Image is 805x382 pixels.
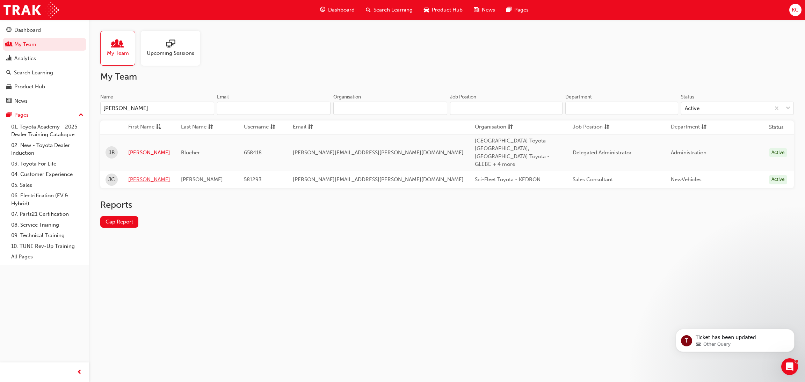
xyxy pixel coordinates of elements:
[3,2,59,18] img: Trak
[3,52,86,65] a: Analytics
[181,123,219,132] button: Last Namesorting-icon
[501,3,534,17] a: pages-iconPages
[293,123,331,132] button: Emailsorting-icon
[8,241,86,252] a: 10. TUNE Rev-Up Training
[769,123,784,131] th: Status
[508,123,513,132] span: sorting-icon
[671,123,700,132] span: Department
[314,3,360,17] a: guage-iconDashboard
[3,109,86,122] button: Pages
[432,6,463,14] span: Product Hub
[270,123,275,132] span: sorting-icon
[6,98,12,104] span: news-icon
[147,49,194,57] span: Upcoming Sessions
[328,6,355,14] span: Dashboard
[8,209,86,220] a: 07. Parts21 Certification
[244,123,269,132] span: Username
[792,6,799,14] span: KC
[308,123,313,132] span: sorting-icon
[769,175,787,184] div: Active
[475,123,506,132] span: Organisation
[128,176,170,184] a: [PERSON_NAME]
[128,123,167,132] button: First Nameasc-icon
[320,6,325,14] span: guage-icon
[181,123,206,132] span: Last Name
[573,123,603,132] span: Job Position
[474,6,479,14] span: news-icon
[141,31,206,66] a: Upcoming Sessions
[109,149,115,157] span: JB
[475,123,513,132] button: Organisationsorting-icon
[573,123,611,132] button: Job Positionsorting-icon
[8,122,86,140] a: 01. Toyota Academy - 2025 Dealer Training Catalogue
[107,49,129,57] span: My Team
[475,138,550,168] span: [GEOGRAPHIC_DATA] Toyota - [GEOGRAPHIC_DATA], [GEOGRAPHIC_DATA] Toyota - GLEBE + 4 more
[366,6,371,14] span: search-icon
[789,4,802,16] button: KC
[468,3,501,17] a: news-iconNews
[482,6,495,14] span: News
[3,66,86,79] a: Search Learning
[14,54,36,63] div: Analytics
[14,111,29,119] div: Pages
[685,104,699,112] div: Active
[128,123,154,132] span: First Name
[8,190,86,209] a: 06. Electrification (EV & Hybrid)
[681,94,694,101] div: Status
[3,24,86,37] a: Dashboard
[77,368,82,377] span: prev-icon
[604,123,609,132] span: sorting-icon
[6,42,12,48] span: people-icon
[8,230,86,241] a: 09. Technical Training
[514,6,529,14] span: Pages
[100,216,138,228] a: Gap Report
[8,140,86,159] a: 02. New - Toyota Dealer Induction
[3,22,86,109] button: DashboardMy TeamAnalyticsSearch LearningProduct HubNews
[128,149,170,157] a: [PERSON_NAME]
[100,94,113,101] div: Name
[100,71,794,82] h2: My Team
[450,94,476,101] div: Job Position
[565,102,678,115] input: Department
[671,123,709,132] button: Departmentsorting-icon
[181,149,200,156] span: Blucher
[665,314,805,363] iframe: Intercom notifications message
[8,180,86,191] a: 05. Sales
[475,176,541,183] span: Sci-Fleet Toyota - KEDRON
[6,84,12,90] span: car-icon
[6,56,12,62] span: chart-icon
[450,102,563,115] input: Job Position
[6,27,12,34] span: guage-icon
[781,358,798,375] iframe: Intercom live chat
[100,199,794,211] h2: Reports
[14,83,45,91] div: Product Hub
[671,149,706,156] span: Administration
[565,94,592,101] div: Department
[573,176,613,183] span: Sales Consultant
[181,176,223,183] span: [PERSON_NAME]
[8,159,86,169] a: 03. Toyota For Life
[8,169,86,180] a: 04. Customer Experience
[208,123,213,132] span: sorting-icon
[244,149,262,156] span: 658418
[671,176,702,183] span: NewVehicles
[3,95,86,108] a: News
[100,102,214,115] input: Name
[786,104,791,113] span: down-icon
[360,3,418,17] a: search-iconSearch Learning
[217,102,331,115] input: Email
[6,70,11,76] span: search-icon
[244,123,282,132] button: Usernamesorting-icon
[293,176,464,183] span: [PERSON_NAME][EMAIL_ADDRESS][PERSON_NAME][DOMAIN_NAME]
[573,149,632,156] span: Delegated Administrator
[14,69,53,77] div: Search Learning
[333,94,361,101] div: Organisation
[293,149,464,156] span: [PERSON_NAME][EMAIL_ADDRESS][PERSON_NAME][DOMAIN_NAME]
[79,111,84,120] span: up-icon
[418,3,468,17] a: car-iconProduct Hub
[14,26,41,34] div: Dashboard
